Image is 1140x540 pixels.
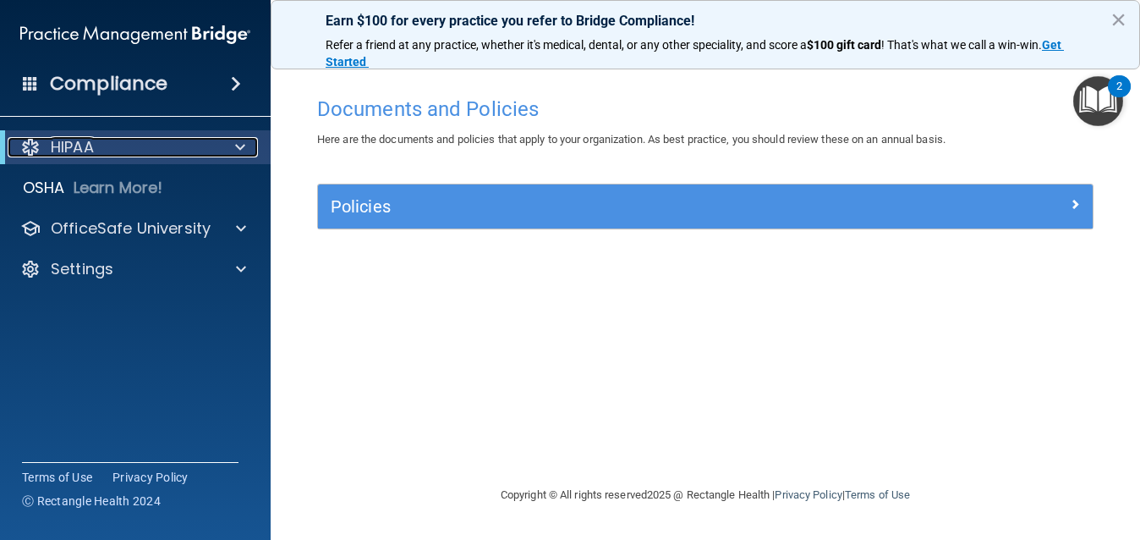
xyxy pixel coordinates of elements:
[1110,6,1126,33] button: Close
[775,488,841,501] a: Privacy Policy
[331,193,1080,220] a: Policies
[326,13,1085,29] p: Earn $100 for every practice you refer to Bridge Compliance!
[50,72,167,96] h4: Compliance
[331,197,886,216] h5: Policies
[317,98,1093,120] h4: Documents and Policies
[20,218,246,239] a: OfficeSafe University
[51,137,94,157] p: HIPAA
[23,178,65,198] p: OSHA
[51,218,211,239] p: OfficeSafe University
[1073,76,1123,126] button: Open Resource Center, 2 new notifications
[22,469,92,486] a: Terms of Use
[845,488,910,501] a: Terms of Use
[881,38,1042,52] span: ! That's what we call a win-win.
[20,137,245,157] a: HIPAA
[20,259,246,279] a: Settings
[397,468,1014,522] div: Copyright © All rights reserved 2025 @ Rectangle Health | |
[317,133,945,146] span: Here are the documents and policies that apply to your organization. As best practice, you should...
[1116,86,1122,108] div: 2
[22,493,161,510] span: Ⓒ Rectangle Health 2024
[74,178,163,198] p: Learn More!
[326,38,807,52] span: Refer a friend at any practice, whether it's medical, dental, or any other speciality, and score a
[20,18,250,52] img: PMB logo
[112,469,189,486] a: Privacy Policy
[51,259,113,279] p: Settings
[807,38,881,52] strong: $100 gift card
[326,38,1064,69] a: Get Started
